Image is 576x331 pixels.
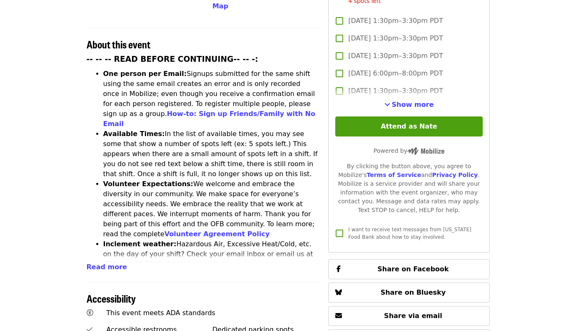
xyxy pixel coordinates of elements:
img: Powered by Mobilize [407,147,444,155]
span: Share on Facebook [377,265,449,273]
span: Read more [87,263,127,271]
span: Share on Bluesky [381,288,446,296]
span: This event meets ADA standards [106,309,215,317]
button: Share on Bluesky [328,283,489,303]
strong: One person per Email: [103,70,187,78]
div: By clicking the button above, you agree to Mobilize's and . Mobilize is a service provider and wi... [335,162,482,215]
a: Volunteer Agreement Policy [165,230,270,238]
button: Share on Facebook [328,259,489,279]
li: In the list of available times, you may see some that show a number of spots left (ex: 5 spots le... [103,129,319,179]
i: universal-access icon [87,309,93,317]
span: Share via email [384,312,442,320]
li: Signups submitted for the same shift using the same email creates an error and is only recorded o... [103,69,319,129]
button: Map [212,1,228,11]
strong: Inclement weather: [103,240,177,248]
button: Read more [87,262,127,272]
a: Terms of Service [367,172,421,178]
strong: Available Times: [103,130,165,138]
strong: Volunteer Expectations: [103,180,194,188]
a: Privacy Policy [432,172,478,178]
span: Map [212,2,228,10]
span: [DATE] 1:30pm–3:30pm PDT [348,86,443,96]
button: See more timeslots [384,100,434,110]
span: Powered by [374,147,444,154]
span: [DATE] 1:30pm–3:30pm PDT [348,16,443,26]
li: We welcome and embrace the diversity in our community. We make space for everyone’s accessibility... [103,179,319,239]
a: How-to: Sign up Friends/Family with No Email [103,110,316,128]
span: I want to receive text messages from [US_STATE] Food Bank about how to stay involved. [348,227,471,240]
span: Accessibility [87,291,136,306]
span: [DATE] 1:30pm–3:30pm PDT [348,51,443,61]
li: Hazardous Air, Excessive Heat/Cold, etc. on the day of your shift? Check your email inbox or emai... [103,239,319,289]
span: About this event [87,37,150,51]
button: Attend as Nate [335,116,482,136]
button: Share via email [328,306,489,326]
span: Show more [392,101,434,109]
span: [DATE] 6:00pm–8:00pm PDT [348,68,443,78]
strong: -- -- -- READ BEFORE CONTINUING-- -- -: [87,55,258,63]
span: [DATE] 1:30pm–3:30pm PDT [348,33,443,43]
